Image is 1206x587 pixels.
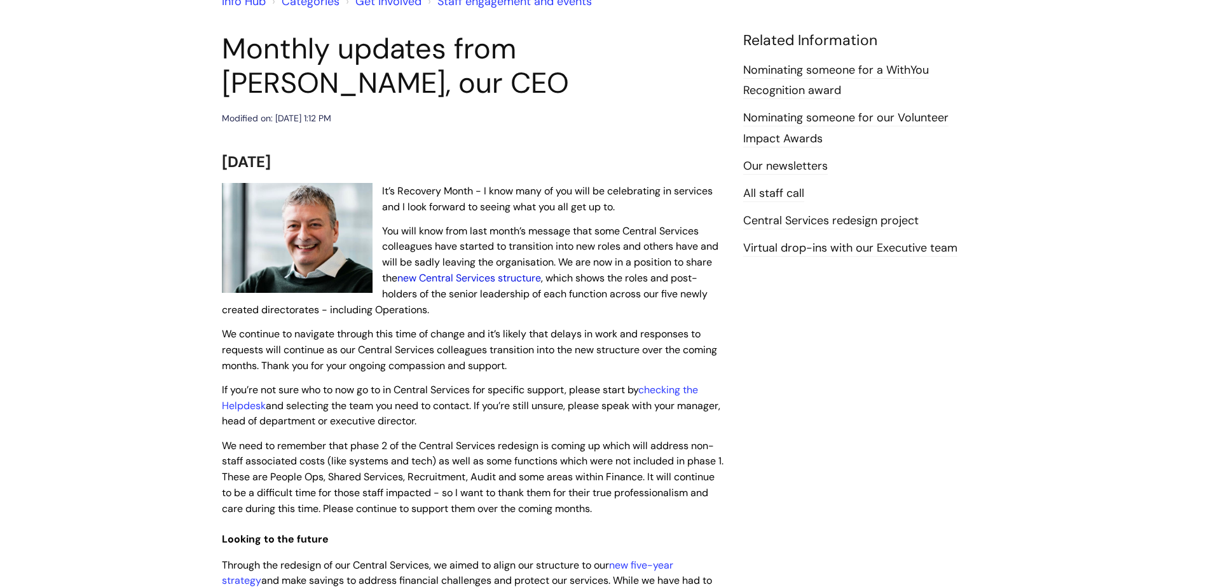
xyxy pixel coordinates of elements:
a: Our newsletters [743,158,828,175]
a: Nominating someone for a WithYou Recognition award [743,62,929,99]
a: Central Services redesign project [743,213,919,229]
a: Virtual drop-ins with our Executive team [743,240,957,257]
a: All staff call [743,186,804,202]
a: Nominating someone for our Volunteer Impact Awards [743,110,949,147]
a: new Central Services structure [397,271,541,285]
h4: Related Information [743,32,985,50]
img: WithYou Chief Executive Simon Phillips pictured looking at the camera and smiling [222,183,373,293]
span: We need to remember that phase 2 of the Central Services redesign is coming up which will address... [222,439,723,515]
span: [DATE] [222,152,271,172]
div: Modified on: [DATE] 1:12 PM [222,111,331,126]
span: Looking to the future [222,532,329,546]
span: We continue to navigate through this time of change and it’s likely that delays in work and respo... [222,327,717,372]
a: checking the Helpdesk [222,383,698,412]
span: You will know from last month’s message that some Central Services colleagues have started to tra... [222,224,718,316]
span: It’s Recovery Month - I know many of you will be celebrating in services and I look forward to se... [382,184,713,213]
span: If you’re not sure who to now go to in Central Services for specific support, please start by and... [222,383,720,428]
h1: Monthly updates from [PERSON_NAME], our CEO [222,32,724,100]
